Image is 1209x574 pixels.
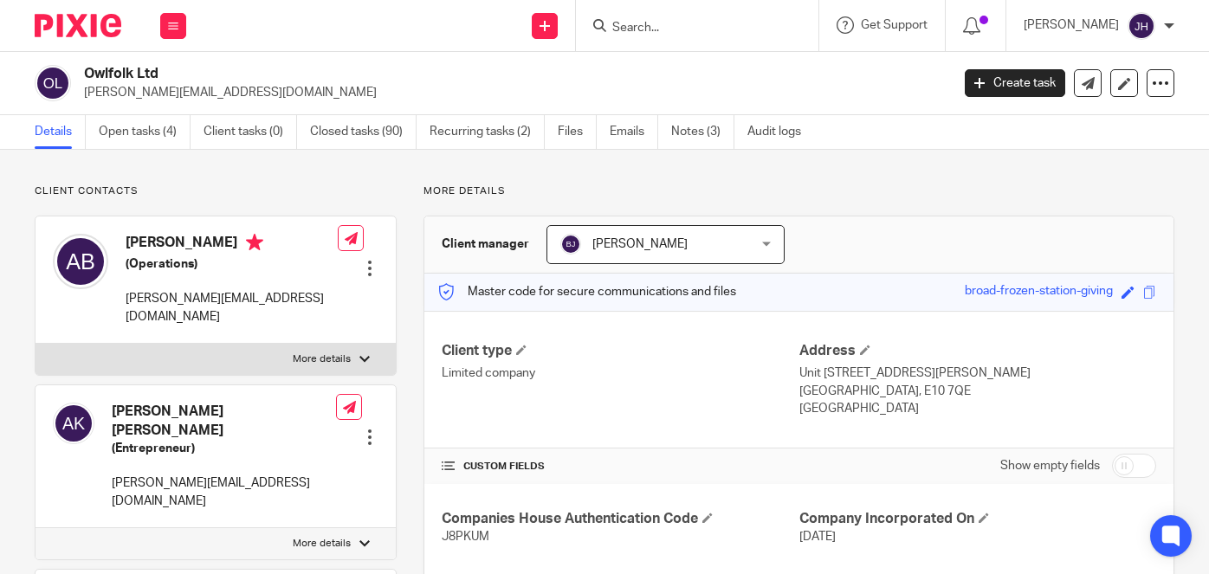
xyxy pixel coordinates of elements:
[442,460,798,474] h4: CUSTOM FIELDS
[1000,457,1100,474] label: Show empty fields
[246,234,263,251] i: Primary
[799,400,1156,417] p: [GEOGRAPHIC_DATA]
[437,283,736,300] p: Master code for secure communications and files
[671,115,734,149] a: Notes (3)
[112,440,336,457] h5: (Entrepreneur)
[861,19,928,31] span: Get Support
[611,21,766,36] input: Search
[965,282,1113,302] div: broad-frozen-station-giving
[126,255,338,273] h5: (Operations)
[558,115,597,149] a: Files
[430,115,545,149] a: Recurring tasks (2)
[442,235,529,253] h3: Client manager
[560,234,581,255] img: svg%3E
[442,342,798,360] h4: Client type
[799,364,1156,382] p: Unit [STREET_ADDRESS][PERSON_NAME]
[112,403,336,440] h4: [PERSON_NAME] [PERSON_NAME]
[53,234,108,289] img: svg%3E
[442,531,489,543] span: J8PKUM
[204,115,297,149] a: Client tasks (0)
[592,238,688,250] span: [PERSON_NAME]
[799,342,1156,360] h4: Address
[442,510,798,528] h4: Companies House Authentication Code
[35,65,71,101] img: svg%3E
[442,364,798,382] p: Limited company
[799,531,836,543] span: [DATE]
[293,352,351,366] p: More details
[35,184,397,198] p: Client contacts
[126,290,338,326] p: [PERSON_NAME][EMAIL_ADDRESS][DOMAIN_NAME]
[84,65,768,83] h2: Owlfolk Ltd
[35,115,86,149] a: Details
[610,115,658,149] a: Emails
[99,115,191,149] a: Open tasks (4)
[799,383,1156,400] p: [GEOGRAPHIC_DATA], E10 7QE
[84,84,939,101] p: [PERSON_NAME][EMAIL_ADDRESS][DOMAIN_NAME]
[1024,16,1119,34] p: [PERSON_NAME]
[293,537,351,551] p: More details
[126,234,338,255] h4: [PERSON_NAME]
[799,510,1156,528] h4: Company Incorporated On
[53,403,94,444] img: svg%3E
[310,115,417,149] a: Closed tasks (90)
[965,69,1065,97] a: Create task
[747,115,814,149] a: Audit logs
[112,474,336,510] p: [PERSON_NAME][EMAIL_ADDRESS][DOMAIN_NAME]
[1128,12,1155,40] img: svg%3E
[423,184,1174,198] p: More details
[35,14,121,37] img: Pixie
